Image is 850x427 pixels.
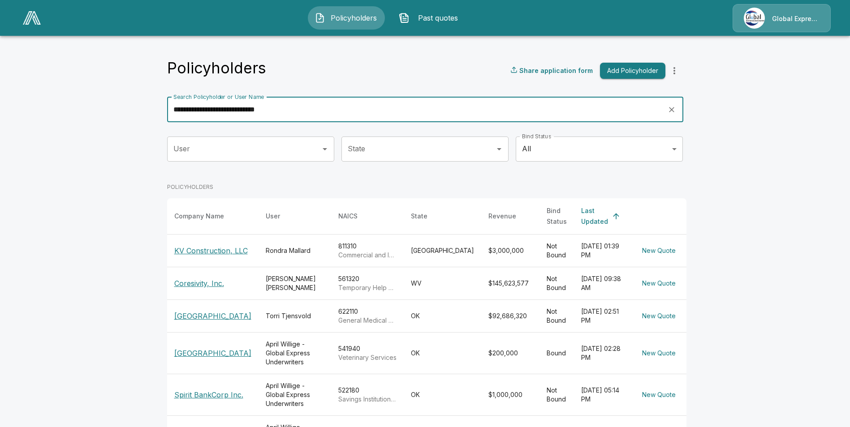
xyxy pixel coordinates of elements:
[574,267,631,299] td: [DATE] 09:38 AM
[574,374,631,416] td: [DATE] 05:14 PM
[481,234,539,267] td: $3,000,000
[639,243,679,259] button: New Quote
[665,103,678,116] button: clear search
[411,211,427,222] div: State
[174,278,251,289] p: Coresivity, Inc.
[539,332,574,374] td: Bound
[516,137,683,162] div: All
[329,13,378,23] span: Policyholders
[481,267,539,299] td: $145,623,577
[266,381,324,408] div: April Willige - Global Express Underwriters
[266,312,324,320] div: Torri Tjensvold
[539,374,574,416] td: Not Bound
[539,234,574,267] td: Not Bound
[308,6,385,30] button: Policyholders IconPolicyholders
[404,267,481,299] td: WV
[481,299,539,332] td: $92,686,320
[338,316,397,325] p: General Medical and Surgical Hospitals
[522,132,551,140] label: Bind Status
[413,13,462,23] span: Past quotes
[173,93,264,101] label: Search Policyholder or User Name
[167,59,266,77] h4: Policyholders
[481,332,539,374] td: $200,000
[338,353,397,362] p: Veterinary Services
[266,274,324,292] div: [PERSON_NAME] [PERSON_NAME]
[338,307,397,325] div: 622110
[639,387,679,403] button: New Quote
[174,311,251,321] p: [GEOGRAPHIC_DATA]
[338,251,397,260] p: Commercial and Industrial Machinery and Equipment (except Automotive and Electronic) Repair and M...
[266,340,324,367] div: April Willige - Global Express Underwriters
[266,246,324,255] div: Rondra Mallard
[574,332,631,374] td: [DATE] 02:28 PM
[338,211,358,222] div: NAICS
[174,348,251,359] p: [GEOGRAPHIC_DATA]
[338,386,397,404] div: 522180
[581,205,608,227] div: Last Updated
[600,63,665,79] button: Add Policyholder
[174,245,251,256] p: KV Construction, LLC
[338,283,397,292] p: Temporary Help Services
[539,198,574,235] th: Bind Status
[338,344,397,362] div: 541940
[338,242,397,260] div: 811310
[174,211,224,222] div: Company Name
[266,211,280,222] div: User
[23,11,41,25] img: AA Logo
[488,211,516,222] div: Revenue
[338,274,397,292] div: 561320
[319,143,331,155] button: Open
[539,267,574,299] td: Not Bound
[392,6,469,30] button: Past quotes IconPast quotes
[596,63,665,79] a: Add Policyholder
[174,389,251,400] p: Spirit BankCorp Inc.
[399,13,410,23] img: Past quotes Icon
[404,234,481,267] td: [GEOGRAPHIC_DATA]
[481,374,539,416] td: $1,000,000
[493,143,505,155] button: Open
[519,66,593,75] p: Share application form
[404,332,481,374] td: OK
[639,345,679,362] button: New Quote
[315,13,325,23] img: Policyholders Icon
[167,183,686,191] p: POLICYHOLDERS
[665,62,683,80] button: more
[639,275,679,292] button: New Quote
[404,374,481,416] td: OK
[639,308,679,325] button: New Quote
[574,299,631,332] td: [DATE] 02:51 PM
[574,234,631,267] td: [DATE] 01:39 PM
[404,299,481,332] td: OK
[338,395,397,404] p: Savings Institutions and Other Depository Credit Intermediation
[539,299,574,332] td: Not Bound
